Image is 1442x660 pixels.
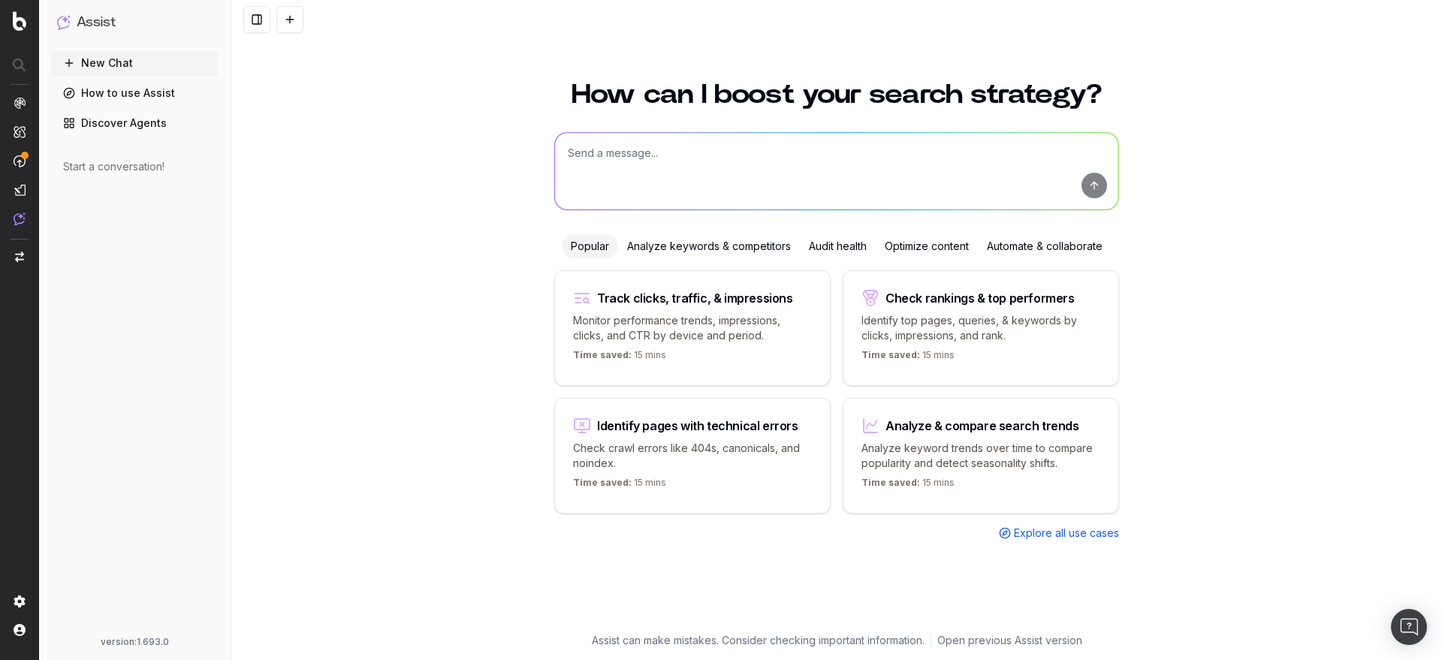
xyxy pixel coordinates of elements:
[57,15,71,29] img: Assist
[63,159,207,174] div: Start a conversation!
[573,477,632,488] span: Time saved:
[876,234,978,258] div: Optimize content
[1014,526,1119,541] span: Explore all use cases
[592,633,925,648] p: Assist can make mistakes. Consider checking important information.
[14,97,26,109] img: Analytics
[861,441,1100,471] p: Analyze keyword trends over time to compare popularity and detect seasonality shifts.
[885,292,1075,304] div: Check rankings & top performers
[57,12,213,33] button: Assist
[573,313,812,343] p: Monitor performance trends, impressions, clicks, and CTR by device and period.
[562,234,618,258] div: Popular
[861,349,955,367] p: 15 mins
[14,212,26,225] img: Assist
[14,595,26,607] img: Setting
[1391,609,1427,645] div: Open Intercom Messenger
[14,624,26,636] img: My account
[14,155,26,167] img: Activation
[885,420,1079,432] div: Analyze & compare search trends
[861,313,1100,343] p: Identify top pages, queries, & keywords by clicks, impressions, and rank.
[597,420,798,432] div: Identify pages with technical errors
[618,234,800,258] div: Analyze keywords & competitors
[573,349,632,360] span: Time saved:
[57,636,213,648] div: version: 1.693.0
[978,234,1112,258] div: Automate & collaborate
[999,526,1119,541] a: Explore all use cases
[77,12,116,33] h1: Assist
[14,184,26,196] img: Studio
[937,633,1082,648] a: Open previous Assist version
[573,477,666,495] p: 15 mins
[554,81,1119,108] h1: How can I boost your search strategy?
[15,252,24,262] img: Switch project
[861,477,920,488] span: Time saved:
[861,349,920,360] span: Time saved:
[573,349,666,367] p: 15 mins
[861,477,955,495] p: 15 mins
[800,234,876,258] div: Audit health
[51,111,219,135] a: Discover Agents
[51,81,219,105] a: How to use Assist
[13,11,26,31] img: Botify logo
[573,441,812,471] p: Check crawl errors like 404s, canonicals, and noindex.
[51,51,219,75] button: New Chat
[14,125,26,138] img: Intelligence
[597,292,793,304] div: Track clicks, traffic, & impressions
